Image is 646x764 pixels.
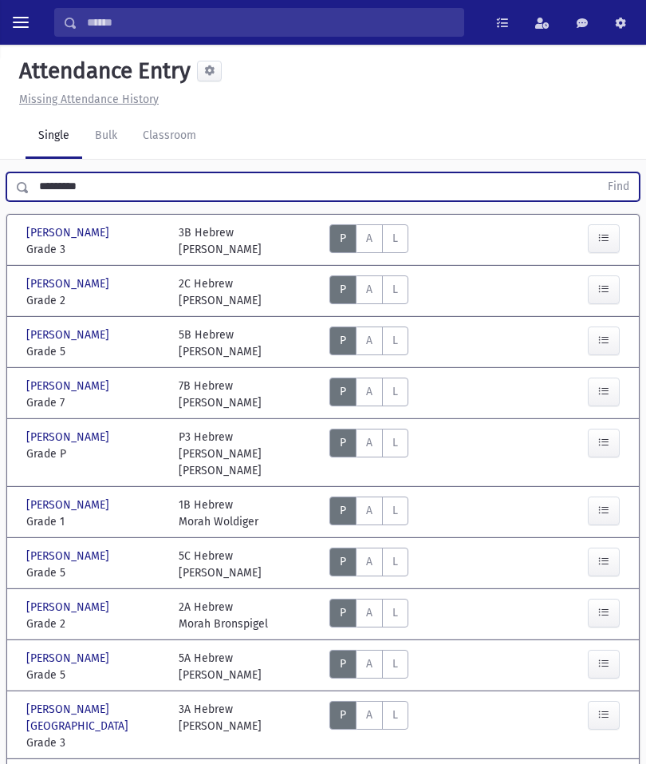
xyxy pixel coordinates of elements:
[26,394,163,411] span: Grade 7
[392,657,398,671] span: L
[392,708,398,722] span: L
[366,555,372,568] span: A
[26,224,112,241] span: [PERSON_NAME]
[82,114,130,159] a: Bulk
[6,8,35,37] button: toggle menu
[340,504,346,517] span: P
[329,650,408,683] div: AttTypes
[179,497,258,530] div: 1B Hebrew Morah Woldiger
[340,708,346,722] span: P
[26,667,163,683] span: Grade 5
[392,606,398,620] span: L
[26,343,163,360] span: Grade 5
[340,606,346,620] span: P
[392,334,398,347] span: L
[366,385,372,398] span: A
[26,378,112,394] span: [PERSON_NAME]
[340,232,346,245] span: P
[179,599,268,632] div: 2A Hebrew Morah Bronspigel
[13,57,191,85] h5: Attendance Entry
[179,224,262,258] div: 3B Hebrew [PERSON_NAME]
[179,429,315,479] div: P3 Hebrew [PERSON_NAME] [PERSON_NAME]
[26,599,112,616] span: [PERSON_NAME]
[329,224,408,258] div: AttTypes
[340,334,346,347] span: P
[179,327,262,360] div: 5B Hebrew [PERSON_NAME]
[366,504,372,517] span: A
[366,606,372,620] span: A
[329,275,408,309] div: AttTypes
[179,275,262,309] div: 2C Hebrew [PERSON_NAME]
[392,555,398,568] span: L
[179,650,262,683] div: 5A Hebrew [PERSON_NAME]
[598,173,639,200] button: Find
[366,436,372,449] span: A
[26,114,82,159] a: Single
[366,283,372,296] span: A
[26,327,112,343] span: [PERSON_NAME]
[26,701,163,734] span: [PERSON_NAME][GEOGRAPHIC_DATA]
[340,283,346,296] span: P
[366,708,372,722] span: A
[329,548,408,581] div: AttTypes
[340,385,346,398] span: P
[329,327,408,360] div: AttTypes
[329,429,408,479] div: AttTypes
[329,378,408,411] div: AttTypes
[77,8,463,37] input: Search
[26,497,112,513] span: [PERSON_NAME]
[130,114,209,159] a: Classroom
[26,513,163,530] span: Grade 1
[26,548,112,564] span: [PERSON_NAME]
[179,701,262,751] div: 3A Hebrew [PERSON_NAME]
[329,701,408,751] div: AttTypes
[340,436,346,449] span: P
[26,650,112,667] span: [PERSON_NAME]
[329,497,408,530] div: AttTypes
[26,241,163,258] span: Grade 3
[26,616,163,632] span: Grade 2
[13,93,159,106] a: Missing Attendance History
[392,283,398,296] span: L
[340,555,346,568] span: P
[179,548,262,581] div: 5C Hebrew [PERSON_NAME]
[340,657,346,671] span: P
[366,657,372,671] span: A
[19,93,159,106] u: Missing Attendance History
[392,436,398,449] span: L
[26,564,163,581] span: Grade 5
[366,232,372,245] span: A
[26,734,163,751] span: Grade 3
[26,292,163,309] span: Grade 2
[392,385,398,398] span: L
[179,378,262,411] div: 7B Hebrew [PERSON_NAME]
[392,232,398,245] span: L
[329,599,408,632] div: AttTypes
[392,504,398,517] span: L
[26,275,112,292] span: [PERSON_NAME]
[366,334,372,347] span: A
[26,429,112,445] span: [PERSON_NAME]
[26,445,163,462] span: Grade P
